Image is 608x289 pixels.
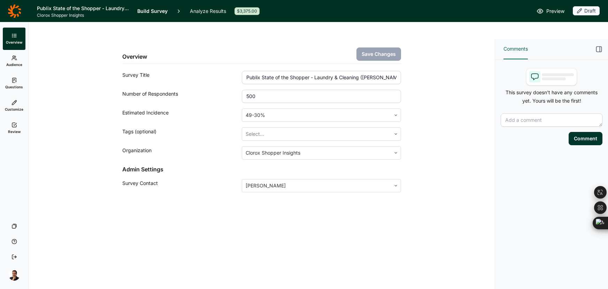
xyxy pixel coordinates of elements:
div: Draft [573,6,600,15]
button: Comment [569,132,602,145]
input: ex: Package testing study [242,71,401,84]
span: Comments [503,45,528,53]
div: Estimated Incidence [122,109,242,122]
a: Audience [3,50,25,72]
span: Preview [546,7,564,15]
a: Review [3,117,25,139]
span: Clorox Shopper Insights [37,13,129,18]
span: Customize [5,107,23,112]
span: Review [8,129,21,134]
button: Draft [573,6,600,16]
span: Questions [5,84,23,89]
input: 1000 [242,90,401,103]
div: $3,375.00 [234,7,260,15]
h1: Publix State of the Shopper - Laundry & Cleaning ([PERSON_NAME]'s comments) [37,4,129,13]
h2: Overview [122,52,147,61]
img: amg06m4ozjtcyqqhuw5b.png [9,269,20,281]
div: Organization [122,146,242,160]
a: Questions [3,72,25,95]
button: Save Changes [356,47,401,61]
a: Customize [3,95,25,117]
a: Overview [3,28,25,50]
span: Audience [6,62,22,67]
p: This survey doesn't have any comments yet. Yours will be the first! [501,88,602,105]
div: Survey Contact [122,179,242,192]
a: Preview [537,7,564,15]
span: Overview [6,40,22,45]
button: Comments [503,39,528,59]
div: Tags (optional) [122,127,242,141]
div: Number of Respondents [122,90,242,103]
h2: Admin Settings [122,165,401,173]
div: Survey Title [122,71,242,84]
